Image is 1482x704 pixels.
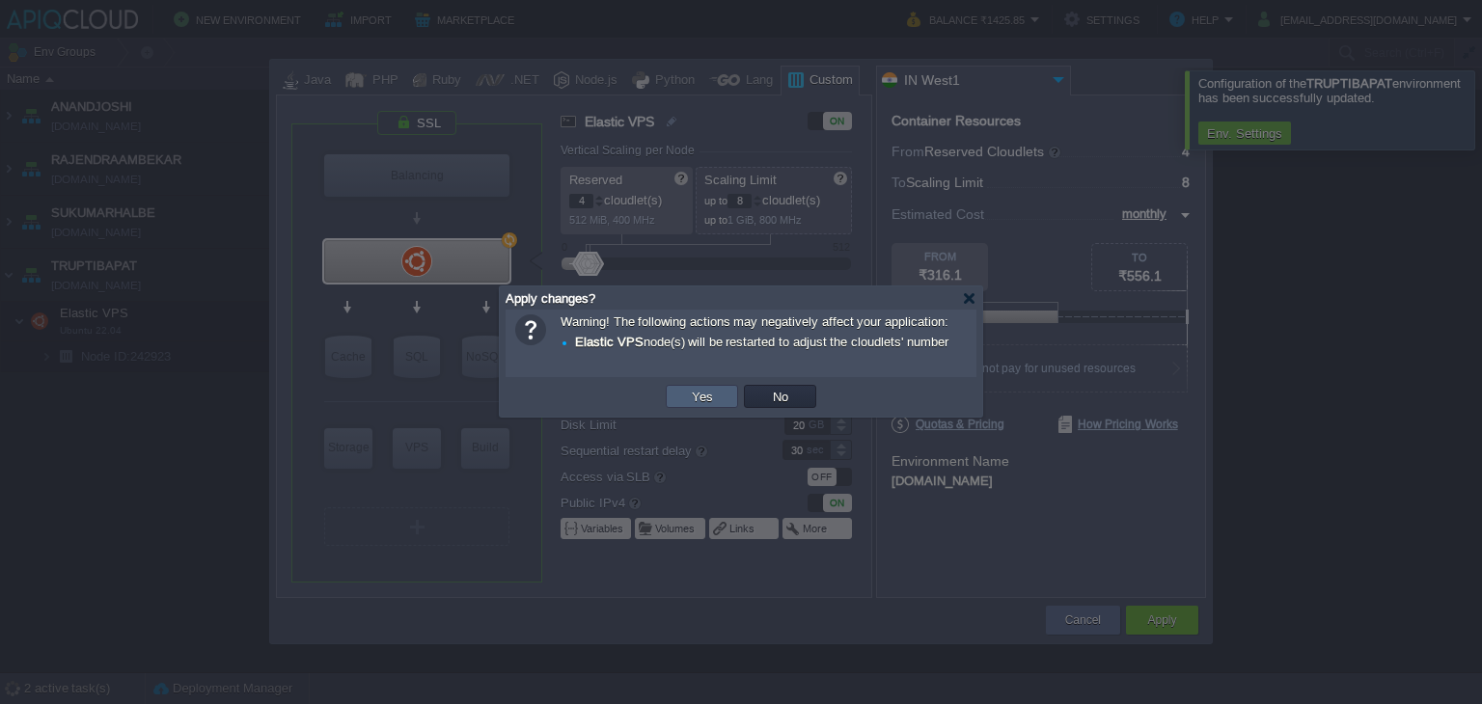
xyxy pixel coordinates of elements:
span: Warning! The following actions may negatively affect your application: [561,314,967,353]
span: Apply changes? [506,291,595,306]
button: No [767,388,794,405]
div: node(s) will be restarted to adjust the cloudlets' number [561,332,967,353]
button: Yes [686,388,719,405]
b: Elastic VPS [575,335,644,349]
